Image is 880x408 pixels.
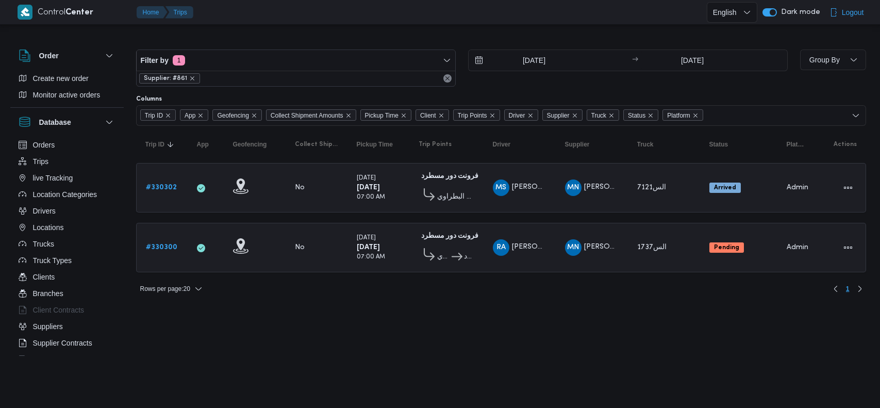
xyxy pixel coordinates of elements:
span: Trips [33,155,49,168]
span: Trip ID; Sorted in descending order [145,140,164,149]
button: Actions [840,179,856,196]
span: Suppliers [33,320,63,333]
a: #330302 [146,182,177,194]
span: Status [623,109,658,121]
span: Admin [787,184,808,191]
button: Filter by1 active filters [137,50,455,71]
span: Clients [33,271,55,283]
button: Supplier [561,136,623,153]
span: Collect Shipment Amounts [271,110,343,121]
small: [DATE] [357,175,376,181]
span: live Tracking [33,172,73,184]
span: RA [496,239,506,256]
button: Next page [854,283,866,295]
span: Create new order [33,72,89,85]
span: Geofencing [217,110,248,121]
span: سيركل كيه البطراوي [437,191,474,203]
button: Remove Trip ID from selection in this group [165,112,171,119]
button: Supplier Contracts [14,335,120,351]
button: Remove App from selection in this group [197,112,204,119]
button: Suppliers [14,318,120,335]
input: Press the down key to open a popover containing a calendar. [469,50,586,71]
span: Client Contracts [33,304,85,316]
span: Admin [787,244,808,251]
button: Trucks [14,236,120,252]
div: Muhammad Saaid Ali Abadallah Aljabilai [493,179,509,196]
div: Muhammad Nasar Kaml Abas [565,239,582,256]
button: Remove Client from selection in this group [438,112,444,119]
span: MN [567,239,579,256]
div: → [632,57,638,64]
button: Location Categories [14,186,120,203]
button: Remove Collect Shipment Amounts from selection in this group [345,112,352,119]
span: Supplier [542,109,583,121]
b: Pending [714,244,739,251]
span: الس1737 [637,244,667,251]
button: Order [19,50,115,62]
span: [PERSON_NAME] [512,243,571,250]
div: Order [10,70,124,107]
button: Actions [840,239,856,256]
h3: Database [39,116,71,128]
button: Remove Status from selection in this group [647,112,654,119]
span: Orders [33,139,55,151]
button: Branches [14,285,120,302]
div: Database [10,137,124,360]
button: Remove Geofencing from selection in this group [251,112,257,119]
span: Trucks [33,238,54,250]
button: Truck [633,136,695,153]
button: Rows per page:20 [136,283,207,295]
small: 07:00 AM [357,194,385,200]
span: Trip ID [145,110,163,121]
span: Status [709,140,728,149]
span: Driver [504,109,538,121]
button: Trip IDSorted in descending order [141,136,182,153]
span: App [197,140,209,149]
button: Create new order [14,70,120,87]
span: فرونت دور مسطرد [464,251,474,263]
button: Previous page [829,283,842,295]
span: Collect Shipment Amounts [295,140,338,149]
button: Remove Platform from selection in this group [692,112,699,119]
b: [DATE] [357,184,380,191]
span: Geofencing [233,140,267,149]
button: Devices [14,351,120,368]
span: Client [420,110,436,121]
span: Pickup Time [357,140,393,149]
span: Rows per page : 20 [140,283,190,295]
button: Truck Types [14,252,120,269]
span: قسم المعادي [437,251,450,263]
button: Remove Truck from selection in this group [608,112,615,119]
button: App [193,136,219,153]
span: Collect Shipment Amounts [266,109,356,121]
span: [PERSON_NAME] [584,184,643,190]
input: Press the down key to open a popover containing a calendar. [641,50,744,71]
button: Group By [800,50,866,70]
span: 1 [846,283,850,295]
b: Center [65,9,93,17]
span: Trip Points [453,109,500,121]
button: Driver [489,136,551,153]
span: Platform [787,140,805,149]
span: Filter by [141,54,169,67]
span: الس7121 [637,184,666,191]
span: Monitor active orders [33,89,101,101]
span: Branches [33,287,63,300]
button: remove selected entity [189,75,195,81]
span: Trip Points [458,110,487,121]
span: Supplier: #861 [144,74,187,83]
button: Open list of options [852,111,860,120]
span: 1 active filters [173,55,185,66]
button: Remove Driver from selection in this group [527,112,534,119]
button: Page 1 of 1 [842,283,854,295]
span: Driver [509,110,525,121]
small: [DATE] [357,235,376,241]
span: Truck [591,110,607,121]
img: X8yXhbKr1z7QwAAAABJRU5ErkJggg== [18,5,32,20]
span: Status [628,110,645,121]
span: Platform [662,109,703,121]
svg: Sorted in descending order [167,140,175,149]
span: Supplier Contracts [33,337,92,349]
button: Orders [14,137,120,153]
button: Locations [14,219,120,236]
